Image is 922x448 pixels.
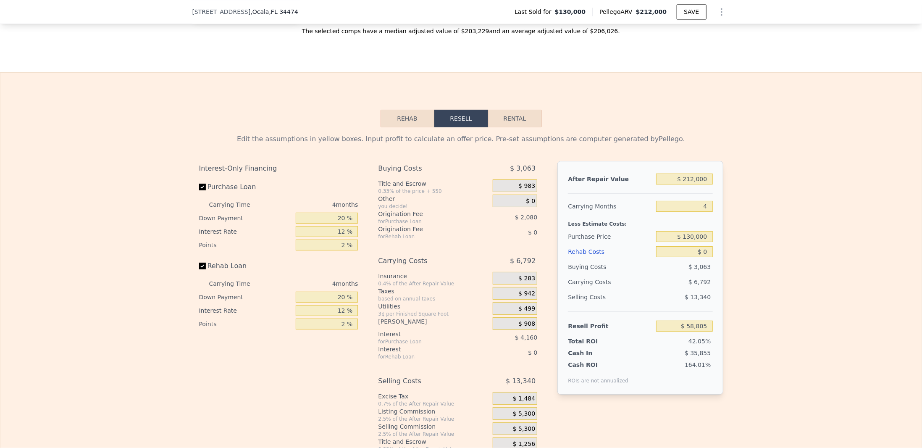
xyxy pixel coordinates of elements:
div: Cash ROI [568,361,628,369]
div: Taxes [378,287,489,295]
div: Points [199,317,293,331]
div: The selected comps have a median adjusted value of $203,229 and an average adjusted value of $206... [192,20,730,35]
div: Buying Costs [378,161,472,176]
div: Interest Rate [199,304,293,317]
div: Total ROI [568,337,620,345]
span: $ 6,792 [510,253,536,269]
div: Resell Profit [568,319,653,334]
div: ROIs are not annualized [568,369,628,384]
div: Carrying Months [568,199,653,214]
input: Rehab Loan [199,263,206,269]
div: for Rehab Loan [378,233,472,240]
div: After Repair Value [568,171,653,187]
div: for Rehab Loan [378,353,472,360]
div: Buying Costs [568,259,653,274]
div: Title and Escrow [378,437,489,446]
span: $212,000 [636,8,667,15]
div: Carrying Time [209,198,264,211]
label: Purchase Loan [199,179,293,195]
span: $ 35,855 [685,350,711,356]
div: 0.33% of the price + 550 [378,188,489,195]
div: [PERSON_NAME] [378,317,489,326]
span: $ 1,256 [513,440,535,448]
div: 2.5% of the After Repair Value [378,416,489,422]
div: Edit the assumptions in yellow boxes. Input profit to calculate an offer price. Pre-set assumptio... [199,134,723,144]
div: 4 months [267,198,358,211]
div: Less Estimate Costs: [568,214,712,229]
span: $ 3,063 [688,264,711,270]
span: $ 0 [526,198,535,205]
span: Pellego ARV [599,8,636,16]
div: Selling Commission [378,422,489,431]
div: based on annual taxes [378,295,489,302]
div: for Purchase Loan [378,338,472,345]
div: Origination Fee [378,210,472,218]
div: Origination Fee [378,225,472,233]
div: Insurance [378,272,489,280]
div: Selling Costs [378,374,472,389]
div: Points [199,238,293,252]
div: 3¢ per Finished Square Foot [378,311,489,317]
div: Listing Commission [378,407,489,416]
div: Other [378,195,489,203]
span: $130,000 [555,8,586,16]
span: $ 0 [528,349,537,356]
div: Cash In [568,349,620,357]
span: Last Sold for [515,8,555,16]
button: Rehab [381,110,434,127]
span: $ 3,063 [510,161,536,176]
button: Resell [434,110,488,127]
span: [STREET_ADDRESS] [192,8,251,16]
div: Down Payment [199,290,293,304]
span: $ 283 [518,275,535,282]
span: $ 13,340 [685,294,711,300]
div: Interest [378,345,472,353]
span: $ 1,484 [513,395,535,403]
div: Carrying Time [209,277,264,290]
div: 4 months [267,277,358,290]
span: $ 6,792 [688,279,711,285]
div: Purchase Price [568,229,653,244]
span: $ 4,160 [515,334,537,341]
div: Selling Costs [568,290,653,305]
span: $ 5,300 [513,425,535,433]
div: Carrying Costs [568,274,620,290]
label: Rehab Loan [199,258,293,274]
div: Down Payment [199,211,293,225]
div: Title and Escrow [378,179,489,188]
div: Interest [378,330,472,338]
span: , Ocala [250,8,298,16]
span: $ 942 [518,290,535,298]
div: Excise Tax [378,392,489,401]
span: $ 0 [528,229,537,236]
span: $ 499 [518,305,535,313]
button: SAVE [677,4,706,19]
span: $ 13,340 [506,374,536,389]
span: , FL 34474 [269,8,298,15]
div: you decide! [378,203,489,210]
div: 0.7% of the After Repair Value [378,401,489,407]
span: 42.05% [688,338,711,345]
div: Carrying Costs [378,253,472,269]
span: $ 908 [518,320,535,328]
span: $ 2,080 [515,214,537,221]
div: Utilities [378,302,489,311]
span: $ 983 [518,182,535,190]
button: Rental [488,110,542,127]
div: Rehab Costs [568,244,653,259]
div: Interest-Only Financing [199,161,358,176]
span: 164.01% [685,361,711,368]
span: $ 5,300 [513,410,535,418]
button: Show Options [713,3,730,20]
div: 2.5% of the After Repair Value [378,431,489,437]
div: Interest Rate [199,225,293,238]
input: Purchase Loan [199,184,206,190]
div: for Purchase Loan [378,218,472,225]
div: 0.4% of the After Repair Value [378,280,489,287]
